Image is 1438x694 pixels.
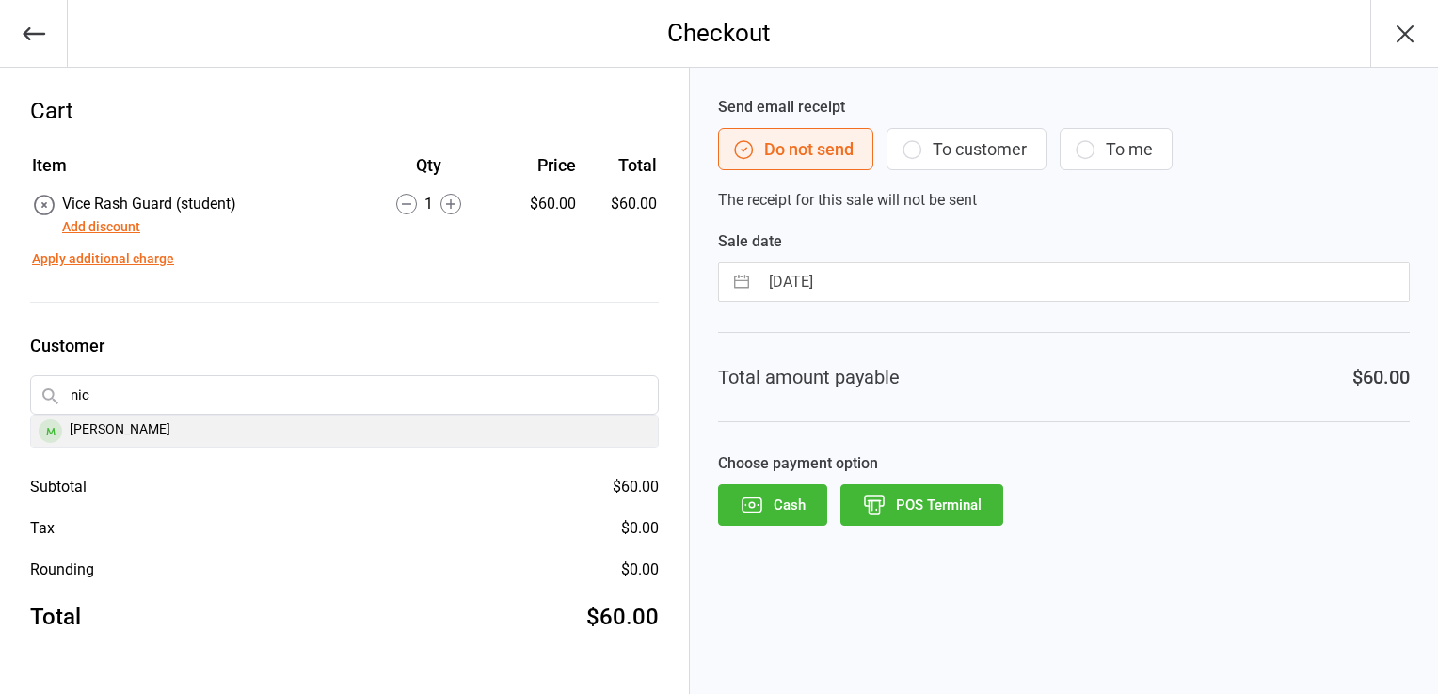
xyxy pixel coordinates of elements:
div: 1 [361,193,497,215]
button: To customer [887,128,1047,170]
th: Item [32,152,359,191]
td: $60.00 [583,193,658,238]
th: Total [583,152,658,191]
div: Price [499,152,576,178]
span: Vice Rash Guard (student) [62,195,236,213]
div: $0.00 [621,517,659,540]
label: Sale date [718,230,1410,253]
div: $60.00 [1352,363,1410,391]
label: Customer [30,333,659,358]
div: Rounding [30,559,94,581]
div: $60.00 [586,600,659,634]
button: To me [1060,128,1173,170]
button: POS Terminal [840,484,1003,526]
div: $60.00 [499,193,576,215]
div: $60.00 [613,476,659,498]
div: Cart [30,94,659,128]
button: Apply additional charge [32,249,174,269]
div: Subtotal [30,476,87,498]
div: Tax [30,517,55,540]
input: Search by name or scan member number [30,375,659,415]
div: Total [30,600,81,634]
label: Choose payment option [718,452,1410,475]
div: Total amount payable [718,363,900,391]
button: Cash [718,484,827,526]
button: Add discount [62,217,140,237]
label: Send email receipt [718,96,1410,118]
div: The receipt for this sale will not be sent [718,96,1410,212]
button: Do not send [718,128,873,170]
th: Qty [361,152,497,191]
div: $0.00 [621,559,659,581]
div: [PERSON_NAME] [31,416,658,447]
